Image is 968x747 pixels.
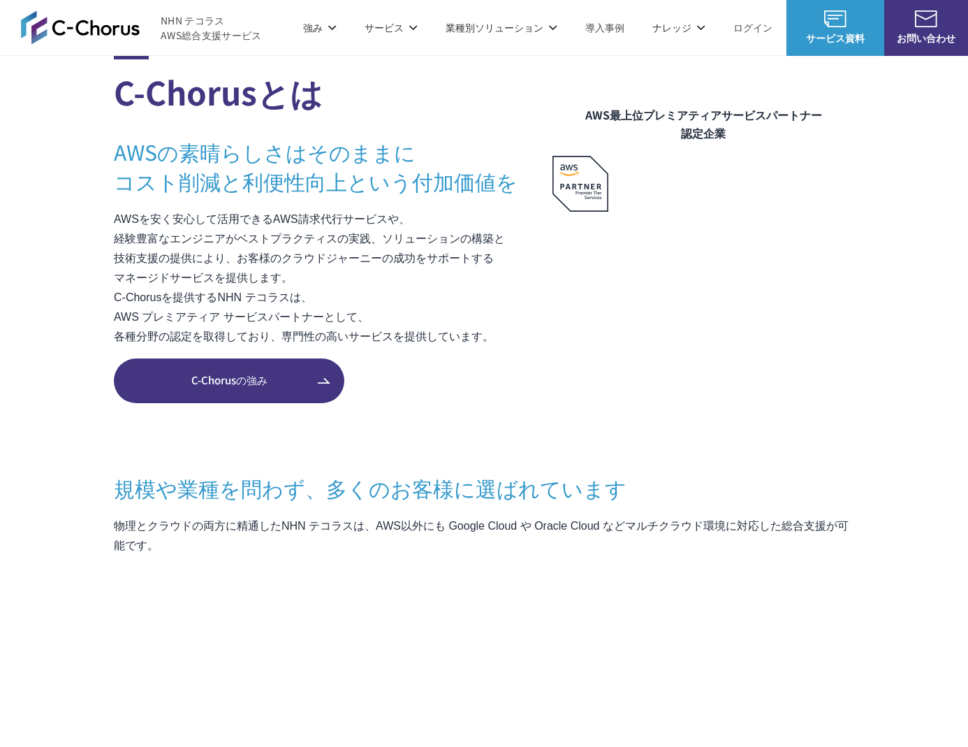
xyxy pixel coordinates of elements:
[35,586,147,642] img: 三菱地所
[365,20,418,35] p: サービス
[824,10,846,27] img: AWS総合支援サービス C-Chorus サービス資料
[161,586,272,642] img: ミズノ
[21,10,140,44] img: AWS総合支援サービス C-Chorus
[21,10,262,44] a: AWS総合支援サービス C-Chorus NHN テコラスAWS総合支援サービス
[114,516,854,556] p: 物理とクラウドの両方に精通したNHN テコラスは、AWS以外にも Google Cloud や Oracle Cloud などマルチクラウド環境に対応した総合支援が可能です。
[114,358,344,403] a: C-Chorusの強み
[114,473,854,502] h3: 規模や業種を問わず、 多くのお客様に選ばれています
[538,586,650,642] img: エアトリ
[303,20,337,35] p: 強み
[733,20,772,35] a: ログイン
[114,210,552,347] p: AWSを安く安心して活用できるAWS請求代行サービスや、 経験豊富なエンジニアがベストプラクティスの実践、ソリューションの構築と 技術支援の提供により、お客様のクラウドジャーニーの成功をサポート...
[114,55,552,116] h2: C-Chorusとは
[663,586,775,642] img: ヤマサ醤油
[789,586,901,642] img: 東京書籍
[585,20,624,35] a: 導入事例
[105,656,217,712] img: ファンコミュニケーションズ
[161,13,262,43] span: NHN テコラス AWS総合支援サービス
[230,656,342,712] img: エイチーム
[446,20,557,35] p: 業種別ソリューション
[412,586,524,642] img: フジモトHD
[652,20,705,35] p: ナレッジ
[286,586,398,642] img: 住友生命保険相互
[733,655,845,711] img: 慶應義塾
[786,31,884,45] span: サービス資料
[114,372,344,389] span: C-Chorusの強み
[884,31,968,45] span: お問い合わせ
[114,137,552,196] h3: AWSの素晴らしさはそのままに コスト削減と利便性向上という付加価値を
[482,656,594,712] img: 国境なき医師団
[915,10,937,27] img: お問い合わせ
[552,106,854,142] figcaption: AWS最上位プレミアティアサービスパートナー 認定企業
[608,655,719,711] img: 日本財団
[356,656,468,712] img: クリーク・アンド・リバー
